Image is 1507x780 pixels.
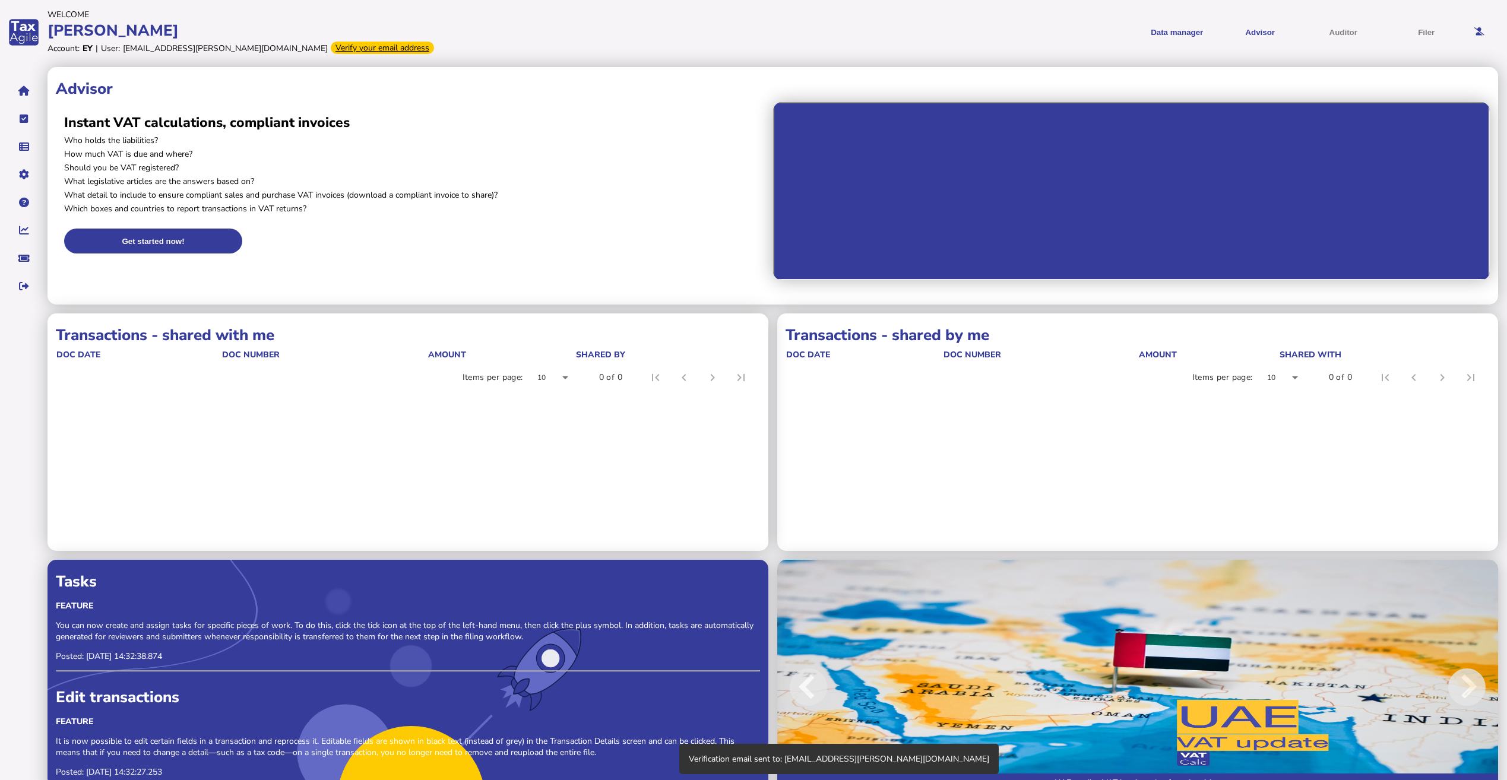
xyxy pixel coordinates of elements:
button: Tasks [11,106,36,131]
button: Next page [698,363,727,392]
div: [PERSON_NAME] [48,20,753,41]
div: shared with [1280,349,1341,360]
div: 0 of 0 [599,372,622,383]
h1: Transactions - shared by me [786,325,1490,345]
div: Amount [428,349,575,360]
div: Welcome [48,9,753,20]
div: doc date [56,349,100,360]
button: Previous page [1400,363,1428,392]
div: Amount [1139,349,1278,360]
div: Verify your email address [331,42,434,54]
div: Feature [56,600,760,611]
div: 0 of 0 [1329,372,1352,383]
button: Previous page [670,363,698,392]
h2: Instant VAT calculations, compliant invoices [64,113,765,132]
div: Tasks [56,571,760,592]
div: Amount [428,349,466,360]
div: doc date [786,349,830,360]
p: What legislative articles are the answers based on? [64,176,765,187]
p: Who holds the liabilities? [64,135,765,146]
div: doc number [222,349,280,360]
div: doc number [944,349,1001,360]
p: You can now create and assign tasks for specific pieces of work. To do this, click the tick icon ... [56,620,760,642]
button: Manage settings [11,162,36,187]
div: Items per page: [463,372,523,383]
div: Account: [48,43,80,54]
button: Home [11,78,36,103]
div: User: [101,43,120,54]
button: Last page [727,363,755,392]
button: Data manager [11,134,36,159]
button: Shows a dropdown of Data manager options [1139,18,1214,47]
iframe: Advisor intro [773,102,1490,280]
div: doc date [786,349,942,360]
div: | [96,43,98,54]
button: Auditor [1306,18,1381,47]
button: Insights [11,218,36,243]
p: It is now possible to edit certain fields in a transaction and reprocess it. Editable fields are ... [56,735,760,758]
div: Feature [56,716,760,727]
p: What detail to include to ensure compliant sales and purchase VAT invoices (download a compliant ... [64,189,765,201]
button: First page [641,363,670,392]
div: Items per page: [1192,372,1253,383]
p: Should you be VAT registered? [64,162,765,173]
p: Which boxes and countries to report transactions in VAT returns? [64,203,765,214]
div: doc date [56,349,221,360]
menu: navigate products [759,18,1464,47]
div: [EMAIL_ADDRESS][PERSON_NAME][DOMAIN_NAME] [123,43,328,54]
h1: Advisor [56,78,1490,99]
p: Posted: [DATE] 14:32:27.253 [56,766,760,778]
button: Next page [1428,363,1457,392]
button: Sign out [11,274,36,299]
button: Help pages [11,190,36,215]
button: Raise a support ticket [11,246,36,271]
div: shared by [576,349,625,360]
div: Verification email sent to: [EMAIL_ADDRESS][PERSON_NAME][DOMAIN_NAME] [679,744,999,774]
button: First page [1371,363,1400,392]
p: Posted: [DATE] 14:32:38.874 [56,651,760,662]
button: Get started now! [64,229,242,253]
div: doc number [944,349,1138,360]
div: EY [83,43,93,54]
div: shared by [576,349,756,360]
button: Filer [1389,18,1464,47]
i: Email needs to be verified [1474,28,1484,36]
h1: Transactions - shared with me [56,325,760,345]
button: Shows a dropdown of VAT Advisor options [1223,18,1297,47]
p: How much VAT is due and where? [64,148,765,160]
button: Last page [1457,363,1485,392]
div: shared with [1280,349,1486,360]
div: doc number [222,349,427,360]
div: Amount [1139,349,1177,360]
div: Edit transactions [56,687,760,708]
